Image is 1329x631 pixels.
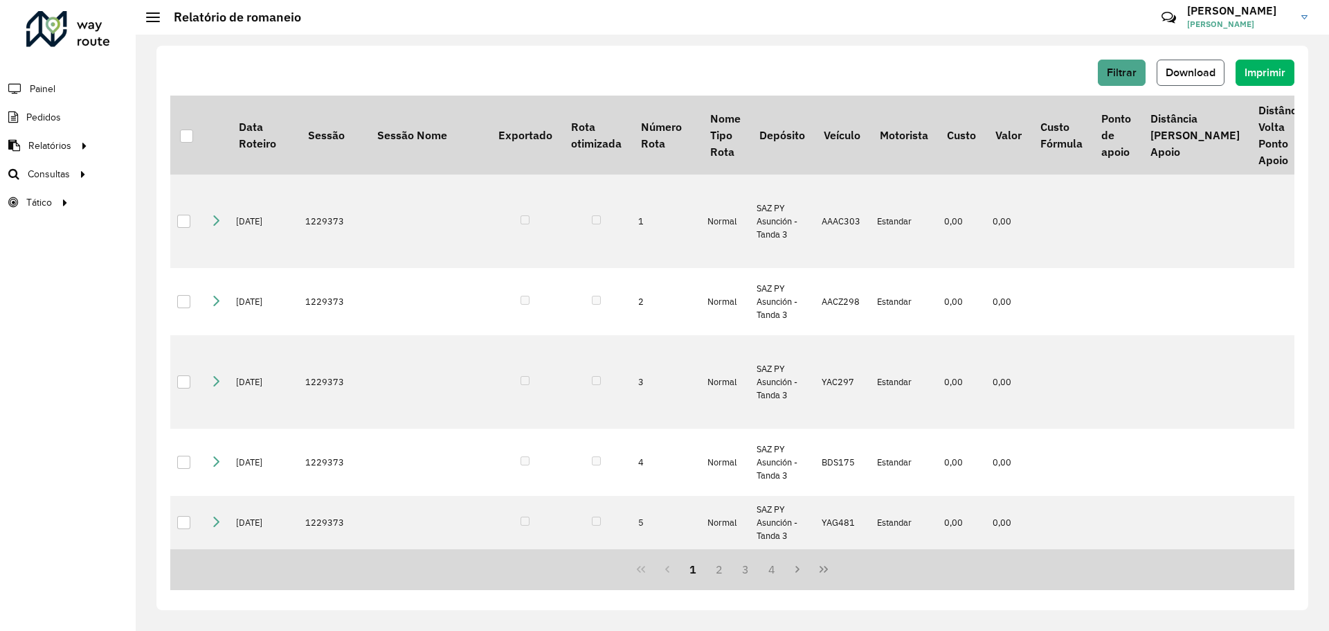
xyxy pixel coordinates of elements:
td: 5 [631,496,700,550]
td: [DATE] [229,335,298,429]
td: YAG481 [815,496,870,550]
td: [DATE] [229,496,298,550]
td: 1229373 [298,429,368,496]
span: [PERSON_NAME] [1187,18,1291,30]
h3: [PERSON_NAME] [1187,4,1291,17]
th: Data Roteiro [229,96,298,175]
td: SAZ PY Asunción - Tanda 3 [750,268,814,335]
span: Painel [30,82,55,96]
td: Estandar [870,175,937,268]
th: Sessão Nome [368,96,489,175]
td: 3 [631,335,700,429]
td: Estandar [870,268,937,335]
th: Distância Volta Ponto Apoio [1249,96,1314,175]
td: Estandar [870,335,937,429]
span: Pedidos [26,110,61,125]
th: Nome Tipo Rota [700,96,750,175]
td: Estandar [870,496,937,550]
th: Distância [PERSON_NAME] Apoio [1141,96,1249,175]
h2: Relatório de romaneio [160,10,301,25]
button: 1 [680,556,707,583]
th: Rota otimizada [561,96,631,175]
td: SAZ PY Asunción - Tanda 3 [750,335,814,429]
td: [DATE] [229,268,298,335]
td: AAAC303 [815,175,870,268]
th: Veículo [815,96,870,175]
td: 1 [631,175,700,268]
th: Valor [986,96,1031,175]
td: 0,00 [986,335,1031,429]
th: Exportado [489,96,561,175]
td: 0,00 [986,175,1031,268]
button: Filtrar [1098,60,1146,86]
td: Normal [700,496,750,550]
td: 0,00 [937,429,985,496]
td: 1229373 [298,268,368,335]
td: 4 [631,429,700,496]
td: 0,00 [986,429,1031,496]
td: 1229373 [298,175,368,268]
span: Tático [26,195,52,210]
td: SAZ PY Asunción - Tanda 3 [750,175,814,268]
td: 2 [631,268,700,335]
span: Relatórios [28,139,71,153]
td: 0,00 [937,335,985,429]
th: Sessão [298,96,368,175]
th: Ponto de apoio [1092,96,1141,175]
td: BDS175 [815,429,870,496]
td: Normal [700,268,750,335]
span: Consultas [28,167,70,181]
td: [DATE] [229,429,298,496]
td: 0,00 [937,175,985,268]
button: 4 [759,556,785,583]
th: Custo Fórmula [1031,96,1092,175]
td: SAZ PY Asunción - Tanda 3 [750,429,814,496]
td: Normal [700,175,750,268]
button: 3 [732,556,759,583]
td: Normal [700,429,750,496]
a: Contato Rápido [1154,3,1184,33]
button: Next Page [784,556,811,583]
button: 2 [706,556,732,583]
th: Custo [937,96,985,175]
td: AACZ298 [815,268,870,335]
td: [DATE] [229,175,298,268]
td: 0,00 [986,268,1031,335]
td: 1229373 [298,335,368,429]
span: Download [1166,66,1215,78]
td: 0,00 [986,496,1031,550]
th: Depósito [750,96,814,175]
span: Imprimir [1245,66,1285,78]
td: YAC297 [815,335,870,429]
td: SAZ PY Asunción - Tanda 3 [750,496,814,550]
span: Filtrar [1107,66,1137,78]
td: Normal [700,335,750,429]
td: 0,00 [937,268,985,335]
button: Imprimir [1236,60,1294,86]
th: Número Rota [631,96,700,175]
th: Motorista [870,96,937,175]
button: Download [1157,60,1224,86]
td: 1229373 [298,496,368,550]
td: 0,00 [937,496,985,550]
td: Estandar [870,429,937,496]
button: Last Page [811,556,837,583]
